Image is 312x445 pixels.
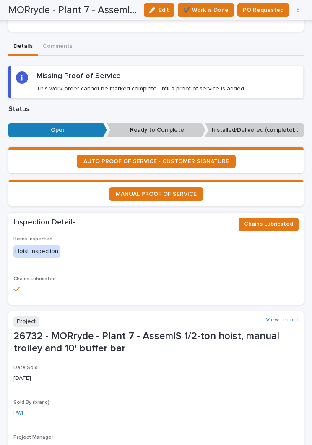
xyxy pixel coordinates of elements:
[244,219,293,229] span: Chains Lubricated
[13,330,299,355] p: 26732 - MORryde - Plant 7 - AssemIS 1/2-ton hoist, manual trolley and 10' buffer bar
[8,105,304,113] p: Status
[266,316,299,324] a: View record
[239,218,299,231] button: Chains Lubricated
[243,5,283,15] span: PO Requested
[109,187,203,201] a: MANUAL PROOF OF SERVICE
[38,38,78,56] button: Comments
[144,3,174,17] button: Edit
[13,245,60,258] div: Hoist Inspection
[13,218,76,228] h2: Inspection Details
[36,71,121,82] h2: Missing Proof of Service
[159,6,169,14] span: Edit
[237,3,289,17] button: PO Requested
[36,85,245,92] p: This work order cannot be marked complete until a proof of service is added.
[13,237,52,242] span: Items Inspected
[178,3,234,17] button: ✔️ Work is Done
[13,374,299,383] p: [DATE]
[13,276,56,282] span: Chains Lubricated
[13,365,38,370] span: Date Sold
[13,400,49,405] span: Sold By (brand)
[116,191,197,197] span: MANUAL PROOF OF SERVICE
[8,123,107,137] p: Open
[183,5,229,15] span: ✔️ Work is Done
[13,409,23,418] a: PWI
[205,123,304,137] p: Installed/Delivered (completely done)
[8,38,38,56] button: Details
[8,4,137,16] h2: MORryde - Plant 7 - AssemIS 1/2-ton hoist, manual trolley and 10' buffer bar
[83,158,229,164] span: AUTO PROOF OF SERVICE - CUSTOMER SIGNATURE
[13,316,39,327] p: Project
[13,435,53,440] span: Project Manager
[77,155,236,168] a: AUTO PROOF OF SERVICE - CUSTOMER SIGNATURE
[107,123,205,137] p: Ready to Complete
